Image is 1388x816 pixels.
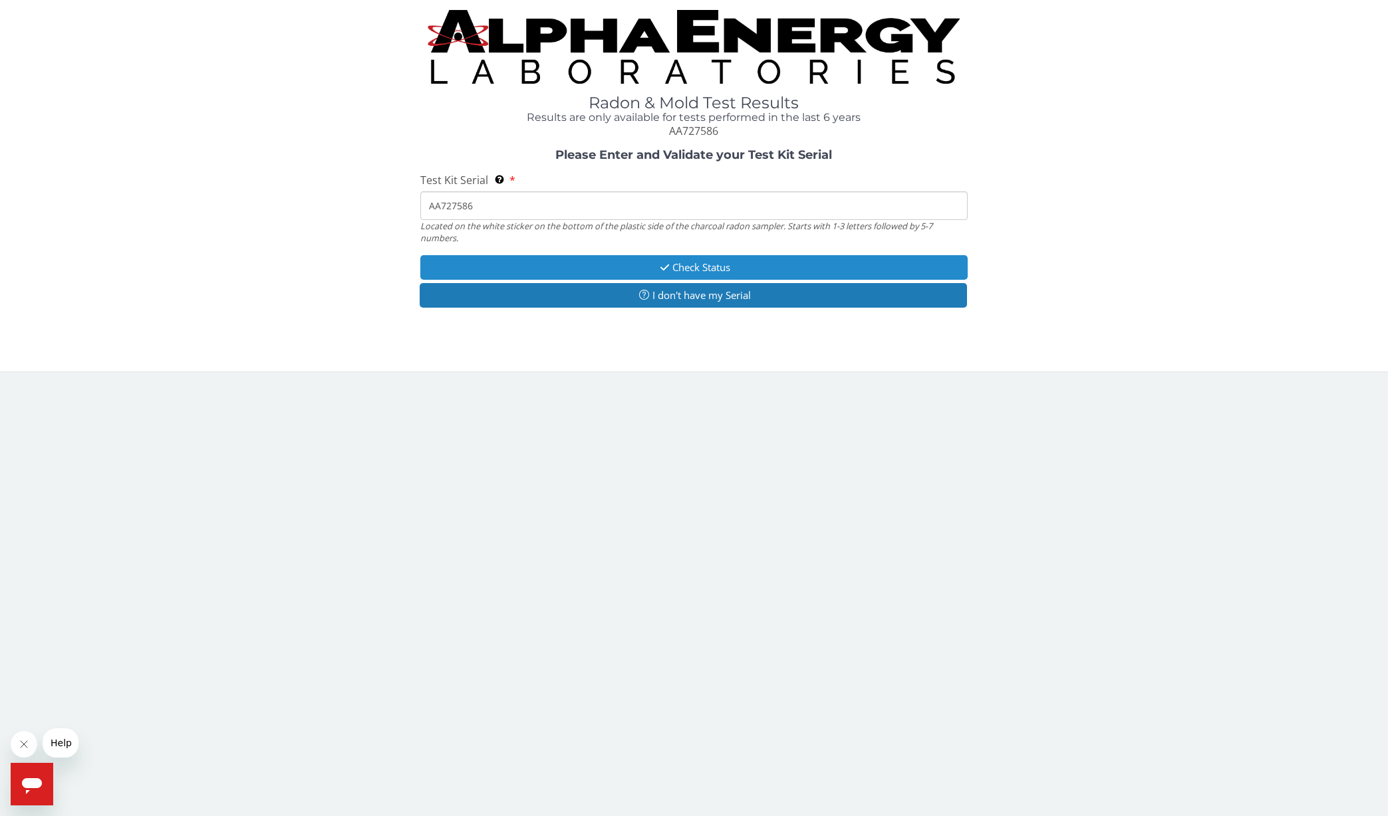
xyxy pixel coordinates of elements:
button: I don't have my Serial [420,283,967,308]
iframe: Message from company [43,728,78,758]
div: Located on the white sticker on the bottom of the plastic side of the charcoal radon sampler. Sta... [420,220,968,245]
button: Check Status [420,255,968,280]
span: AA727586 [669,124,718,138]
iframe: Close message [11,731,37,758]
strong: Please Enter and Validate your Test Kit Serial [555,148,832,162]
h4: Results are only available for tests performed in the last 6 years [420,112,968,124]
img: TightCrop.jpg [428,10,960,84]
h1: Radon & Mold Test Results [420,94,968,112]
iframe: Button to launch messaging window [11,763,53,805]
span: Test Kit Serial [420,173,488,187]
